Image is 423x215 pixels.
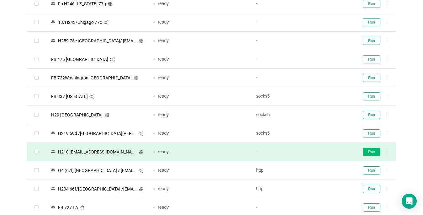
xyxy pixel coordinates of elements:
button: Run [363,111,380,119]
span: ready [158,19,169,24]
button: Run [363,203,380,212]
i: icon: windows [139,168,143,173]
span: ready [158,1,169,6]
td: - [251,13,354,32]
span: ready [158,149,169,154]
i: icon: windows [104,113,109,117]
button: Run [363,18,380,26]
button: Run [363,55,380,63]
button: Run [363,92,380,100]
i: icon: windows [110,57,115,62]
td: - [251,143,354,161]
span: ready [158,75,169,80]
div: Н210 [EMAIL_ADDRESS][DOMAIN_NAME] [56,148,139,156]
span: ready [158,131,169,136]
div: Н219 69d /[GEOGRAPHIC_DATA][PERSON_NAME]/ [EMAIL_ADDRESS][DOMAIN_NAME] [56,129,139,137]
i: icon: windows [104,20,108,25]
i: icon: windows [139,131,143,136]
td: socks5 [251,87,354,106]
div: FB 727 LA [56,203,80,212]
span: ready [158,186,169,191]
span: ready [158,168,169,173]
div: FB 722Washington [GEOGRAPHIC_DATA] [49,74,134,82]
div: FB 337 [US_STATE] [49,92,90,100]
i: icon: windows [134,76,138,80]
div: O4 (67l) [GEOGRAPHIC_DATA] / [EMAIL_ADDRESS][DOMAIN_NAME] [56,166,139,175]
i: icon: windows [90,94,94,99]
td: socks5 [251,106,354,124]
td: - [251,32,354,50]
span: ready [158,94,169,99]
button: Run [363,148,380,156]
i: icon: windows [139,39,143,43]
span: ready [158,205,169,210]
td: - [251,69,354,87]
span: ready [158,38,169,43]
div: Н204 66f/[GEOGRAPHIC_DATA] /[EMAIL_ADDRESS][DOMAIN_NAME] [56,185,139,193]
button: Run [363,185,380,193]
button: Run [363,166,380,175]
td: http [251,180,354,198]
div: Н259 75c [GEOGRAPHIC_DATA]/ [EMAIL_ADDRESS][DOMAIN_NAME] [56,37,139,45]
div: FB 476 [GEOGRAPHIC_DATA] [49,55,110,63]
i: icon: windows [139,187,143,191]
td: - [251,50,354,69]
span: ready [158,56,169,62]
div: 13/Н243/Chigago 77c [56,18,104,26]
i: icon: apple [80,205,85,210]
i: icon: windows [139,150,143,154]
div: H29 [GEOGRAPHIC_DATA] [49,111,104,119]
td: http [251,161,354,180]
div: Open Intercom Messenger [402,194,417,209]
span: ready [158,112,169,117]
i: icon: windows [108,2,113,6]
td: socks5 [251,124,354,143]
button: Run [363,129,380,137]
button: Run [363,74,380,82]
button: Run [363,37,380,45]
